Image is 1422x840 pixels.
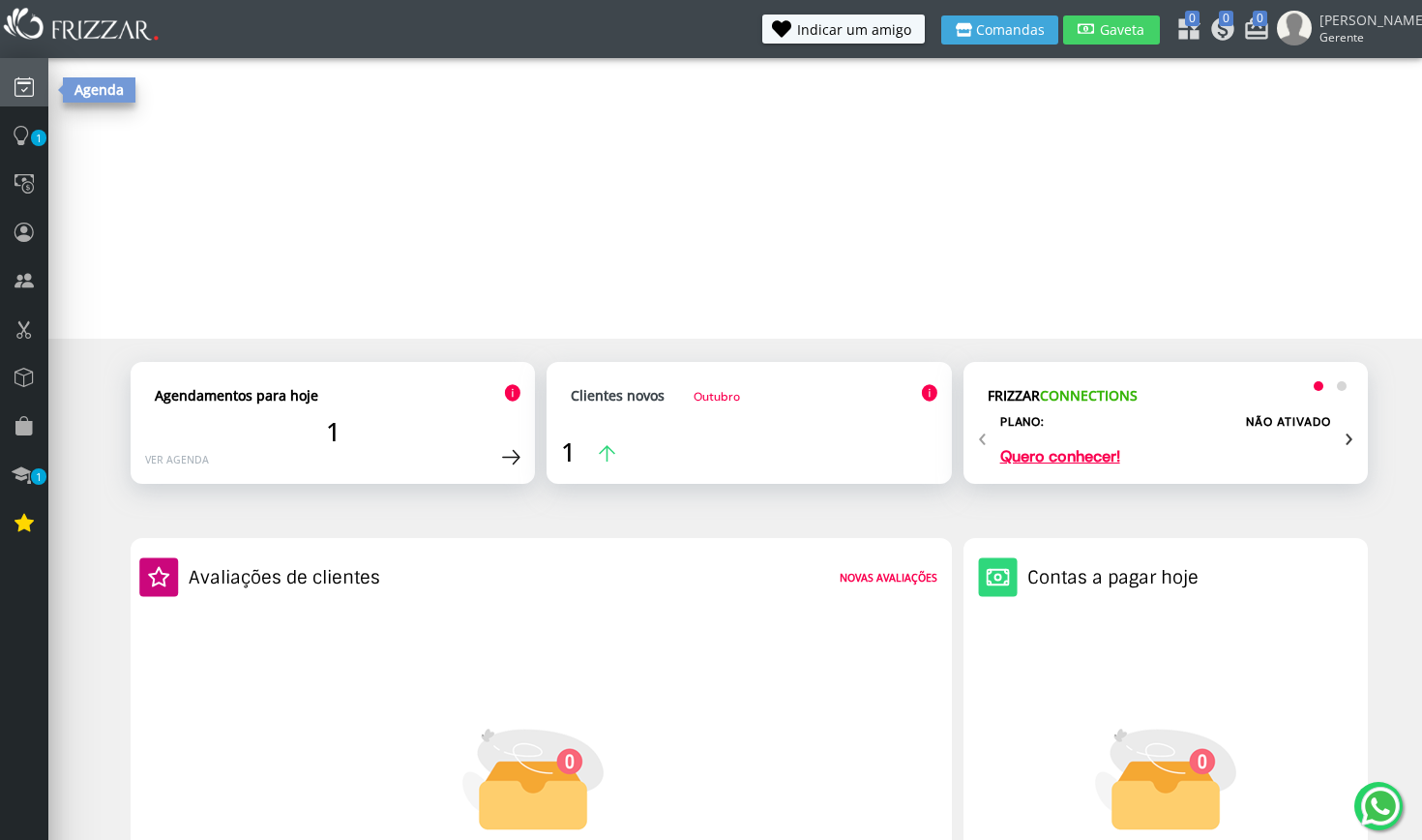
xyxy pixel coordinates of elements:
[1246,414,1331,430] label: NÃO ATIVADO
[941,15,1058,45] button: Comandas
[504,384,520,403] img: Ícone de informação
[797,23,911,37] span: Indicar um amigo
[978,416,987,456] span: Previous
[1175,15,1195,46] a: 0
[31,130,46,146] span: 1
[599,445,615,462] img: Ícone de seta para a cima
[1000,414,1046,430] h2: Plano:
[1319,11,1407,29] span: [PERSON_NAME]
[976,23,1045,37] span: Comandas
[1098,23,1146,37] span: Gaveta
[145,453,209,466] a: Ver agenda
[571,386,665,405] strong: Clientes novos
[1209,15,1229,46] a: 0
[988,386,1138,405] strong: FRIZZAR
[189,566,380,589] h2: Avaliações de clientes
[155,386,318,405] strong: Agendamentos para hoje
[1219,11,1233,26] span: 0
[1040,386,1138,405] span: CONNECTIONS
[840,571,937,585] strong: Novas avaliações
[1345,416,1353,456] span: Next
[139,557,179,597] img: Ícone de estrela
[1000,449,1120,465] a: Quero conhecer!
[1253,11,1267,26] span: 0
[1277,11,1412,49] a: [PERSON_NAME] Gerente
[561,435,615,469] a: 1
[1319,29,1407,45] span: Gerente
[978,557,1018,597] img: Ícone de um cofre
[1357,783,1404,829] img: whatsapp.png
[762,15,925,44] button: Indicar um amigo
[502,449,520,465] img: Ícone de seta para a direita
[561,435,576,469] span: 1
[31,468,46,485] span: 1
[63,77,135,103] div: Agenda
[571,386,740,405] a: Clientes novosOutubro
[1185,11,1200,26] span: 0
[694,389,740,405] span: Outubro
[326,414,341,449] span: 1
[1063,15,1160,45] button: Gaveta
[1027,566,1199,589] h2: Contas a pagar hoje
[921,384,937,403] img: Ícone de informação
[1243,15,1262,46] a: 0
